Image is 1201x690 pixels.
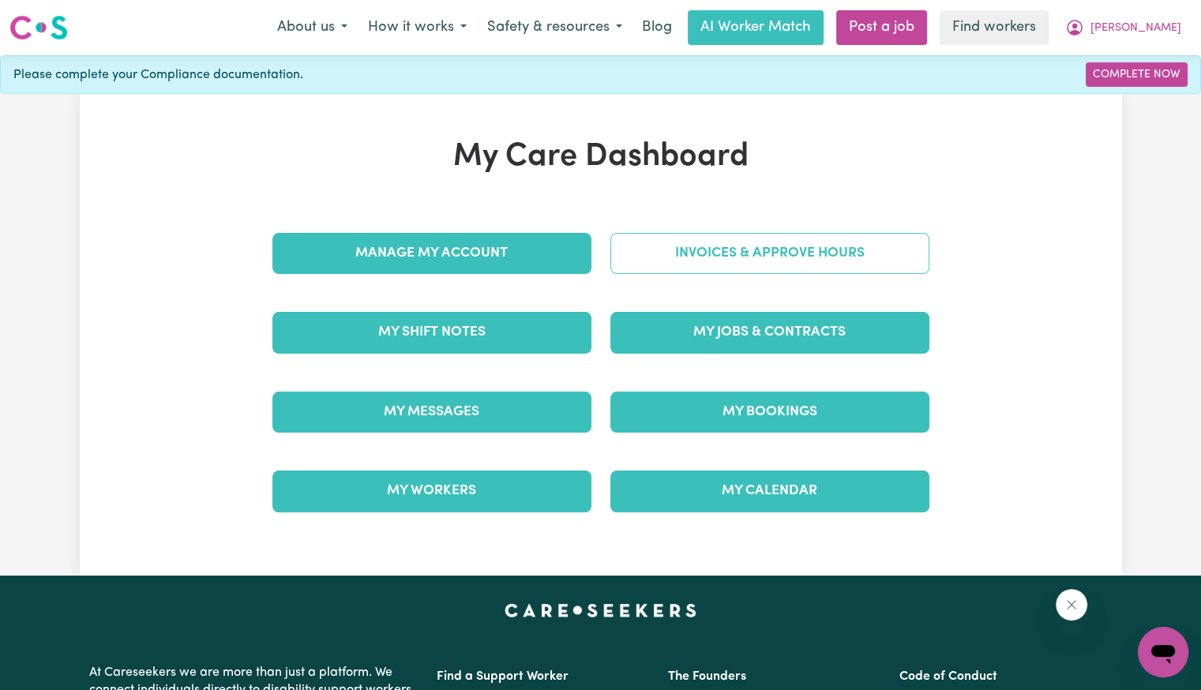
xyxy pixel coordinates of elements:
[477,11,632,44] button: Safety & resources
[437,670,569,683] a: Find a Support Worker
[1055,11,1192,44] button: My Account
[9,9,68,46] a: Careseekers logo
[272,233,591,274] a: Manage My Account
[1090,20,1181,37] span: [PERSON_NAME]
[610,392,929,433] a: My Bookings
[267,11,358,44] button: About us
[899,670,997,683] a: Code of Conduct
[272,392,591,433] a: My Messages
[1056,589,1087,621] iframe: Close message
[610,312,929,353] a: My Jobs & Contracts
[263,138,939,176] h1: My Care Dashboard
[632,10,681,45] a: Blog
[610,471,929,512] a: My Calendar
[13,66,303,84] span: Please complete your Compliance documentation.
[9,11,96,24] span: Need any help?
[358,11,477,44] button: How it works
[272,312,591,353] a: My Shift Notes
[836,10,927,45] a: Post a job
[610,233,929,274] a: Invoices & Approve Hours
[688,10,824,45] a: AI Worker Match
[940,10,1049,45] a: Find workers
[1086,62,1188,87] a: Complete Now
[272,471,591,512] a: My Workers
[9,13,68,42] img: Careseekers logo
[1138,627,1188,677] iframe: Button to launch messaging window
[505,604,696,617] a: Careseekers home page
[668,670,746,683] a: The Founders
